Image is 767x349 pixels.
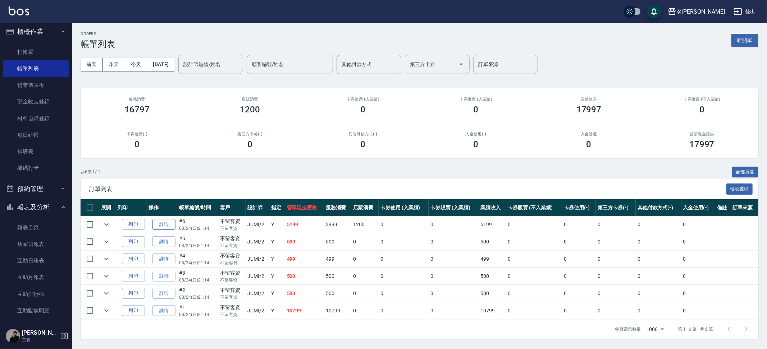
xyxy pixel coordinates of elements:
p: 不留客資 [220,277,244,283]
p: 不留客資 [220,260,244,266]
td: 0 [636,268,681,285]
a: 現金收支登錄 [3,93,69,110]
td: 0 [562,233,596,250]
td: 0 [562,216,596,233]
td: 500 [479,285,506,302]
button: Open [456,59,467,70]
th: 服務消費 [324,199,351,216]
a: 打帳單 [3,44,69,60]
p: 第 1–6 筆 共 6 筆 [678,326,713,332]
h2: 其他付款方式(-) [315,132,411,136]
td: 500 [479,233,506,250]
div: 名[PERSON_NAME] [676,7,725,16]
td: 0 [506,268,562,285]
td: 0 [429,216,479,233]
td: 0 [636,302,681,319]
th: 展開 [99,199,116,216]
a: 帳單列表 [3,60,69,77]
a: 新開單 [731,37,758,43]
div: 1000 [644,320,667,339]
td: 500 [285,268,324,285]
a: 材料自購登錄 [3,110,69,127]
td: 0 [562,302,596,319]
h2: 業績收入 [541,97,637,102]
button: 列印 [122,271,145,282]
h2: 入金儲值 [541,132,637,136]
td: Y [269,251,285,267]
button: 今天 [125,58,147,71]
th: 卡券使用(-) [562,199,596,216]
a: 互助點數明細 [3,302,69,319]
p: 主管 [22,336,59,343]
a: 詳情 [152,271,175,282]
h3: 0 [134,139,140,149]
a: 互助日報表 [3,252,69,269]
th: 設計師 [246,199,269,216]
h2: 入金使用(-) [428,132,524,136]
th: 其他付款方式(-) [636,199,681,216]
a: 詳情 [152,305,175,316]
div: 不留客資 [220,287,244,294]
td: 0 [562,285,596,302]
td: 0 [681,268,715,285]
td: 0 [429,285,479,302]
p: 08/24 (日) 21:14 [179,225,216,232]
td: 0 [681,233,715,250]
h3: 0 [586,139,592,149]
td: 0 [596,302,636,319]
th: 備註 [715,199,731,216]
a: 詳情 [152,219,175,230]
th: 入金使用(-) [681,199,715,216]
td: 499 [479,251,506,267]
p: 08/24 (日) 21:14 [179,277,216,283]
td: 499 [324,251,351,267]
td: 0 [429,233,479,250]
p: 08/24 (日) 21:14 [179,311,216,318]
a: 報表目錄 [3,219,69,236]
td: JUMI /2 [246,251,269,267]
th: 客戶 [218,199,246,216]
button: 列印 [122,288,145,299]
td: JUMI /2 [246,302,269,319]
td: 0 [681,285,715,302]
td: 0 [506,216,562,233]
th: 訂單來源 [731,199,758,216]
button: [DATE] [147,58,174,71]
img: Logo [9,6,29,15]
button: 全部展開 [732,167,759,178]
a: 掃碼打卡 [3,160,69,176]
td: JUMI /2 [246,268,269,285]
p: 每頁顯示數量 [615,326,641,332]
h2: ORDERS [81,32,115,36]
td: 0 [506,302,562,319]
button: 報表及分析 [3,198,69,217]
td: 0 [429,268,479,285]
h2: 卡券使用(-) [89,132,185,136]
button: expand row [101,288,112,299]
h3: 帳單列表 [81,39,115,49]
td: 0 [506,233,562,250]
h3: 17997 [689,139,715,149]
button: expand row [101,253,112,264]
td: #2 [177,285,218,302]
button: save [647,4,661,19]
td: 500 [479,268,506,285]
a: 排班表 [3,143,69,160]
td: #3 [177,268,218,285]
td: Y [269,233,285,250]
h2: 卡券使用 (入業績) [315,97,411,102]
th: 操作 [147,199,178,216]
td: 10799 [324,302,351,319]
button: 前天 [81,58,103,71]
td: 499 [285,251,324,267]
td: #1 [177,302,218,319]
td: 0 [429,302,479,319]
button: 櫃檯作業 [3,22,69,41]
h3: 0 [360,104,365,115]
p: 不留客資 [220,242,244,249]
td: 5199 [479,216,506,233]
td: 0 [506,285,562,302]
td: 0 [429,251,479,267]
td: Y [269,216,285,233]
td: 0 [562,268,596,285]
